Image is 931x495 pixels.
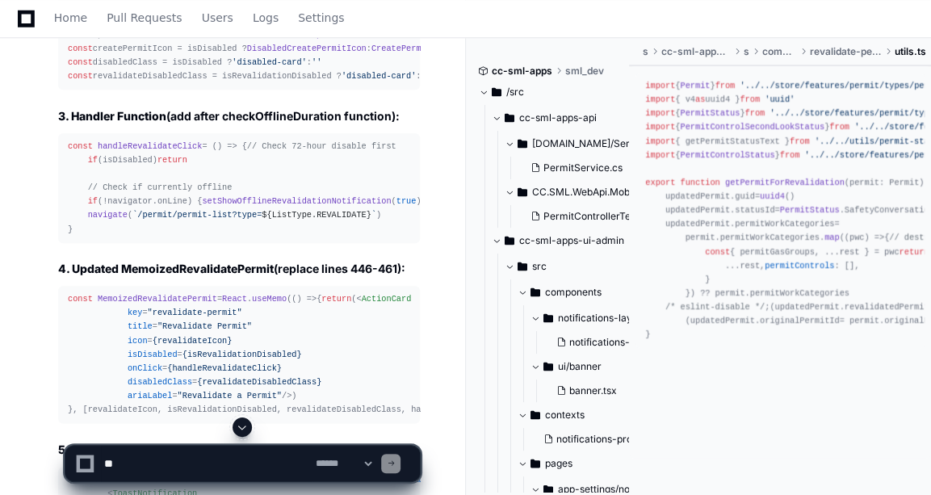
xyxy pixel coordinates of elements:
[492,65,552,78] span: cc-sml-apps
[54,13,87,23] span: Home
[760,316,840,325] span: originalPermitId
[565,65,604,78] span: sml_dev
[479,79,618,105] button: /src
[68,30,93,40] span: const
[128,321,153,331] span: title
[197,377,321,387] span: {revalidateDisabledClass}
[505,131,644,157] button: [DOMAIN_NAME]/Services
[58,262,274,275] strong: 4. Updated MemoizedRevalidatePermit
[362,294,412,304] span: ActionCard
[531,305,669,331] button: notifications-layout
[222,294,247,304] span: React
[396,196,417,206] span: true
[661,45,731,58] span: cc-sml-apps-ui-mobile
[132,210,376,220] span: `/permit/permit-list?type= `
[157,321,252,331] span: "Revalidate Permit"
[68,294,93,304] span: const
[780,150,800,160] span: from
[558,360,602,373] span: ui/banner
[342,71,416,81] span: 'disabled-card'
[765,94,795,104] span: 'uuid'
[518,134,527,153] svg: Directory
[519,234,624,247] span: cc-sml-apps-ui-admin
[157,196,187,206] span: onLine
[531,405,540,425] svg: Directory
[312,57,321,67] span: ''
[128,336,148,346] span: icon
[760,191,785,201] span: uuid4
[519,111,597,124] span: cc-sml-apps-api
[720,233,820,242] span: permitWorkCategories
[765,261,834,271] span: permitControls
[492,105,631,131] button: cc-sml-apps-api
[735,205,774,215] span: statusId
[247,44,367,53] span: DisabledCreatePermitIcon
[202,196,391,206] span: setShowOfflineRevalidationNotification
[569,336,674,349] span: notifications-layout.tsx
[569,384,617,397] span: banner.tsx
[829,122,849,132] span: from
[232,57,306,67] span: 'disabled-card'
[518,402,656,428] button: contexts
[518,279,656,305] button: components
[524,205,647,228] button: PermitControllerTests.cs
[182,350,302,359] span: {isRevalidationDisabled}
[148,308,242,317] span: "revalidate-permit"
[202,13,233,23] span: Users
[298,13,344,23] span: Settings
[524,157,634,179] button: PermitService.cs
[715,81,736,90] span: from
[745,108,765,118] span: from
[153,336,233,346] span: {revalidateIcon}
[88,196,98,206] span: if
[545,286,602,299] span: components
[790,136,810,146] span: from
[725,178,845,187] span: getPermitForRevalidation
[762,45,797,58] span: components
[705,247,730,257] span: const
[272,30,417,40] span: DisabledOpenPlannedPermitIcon
[88,210,128,220] span: navigate
[645,122,675,132] span: import
[809,45,882,58] span: revalidate-permit-modal
[107,13,182,23] span: Pull Requests
[680,81,710,90] span: Permit
[895,45,926,58] span: utils.ts
[680,178,719,187] span: function
[98,141,202,151] span: handleRevalidateClick
[750,288,849,298] span: permitWorkCategories
[291,294,317,304] span: () =>
[543,308,553,328] svg: Directory
[680,122,824,132] span: PermitControlSecondLookStatus
[505,231,514,250] svg: Directory
[543,210,656,223] span: PermitControllerTests.cs
[680,108,740,118] span: PermitStatus
[178,391,282,401] span: "Revalidate a Permit"
[157,155,187,165] span: return
[492,228,631,254] button: cc-sml-apps-ui-admin
[550,380,660,402] button: banner.tsx
[845,233,884,242] span: ( ) =>
[252,294,287,304] span: useMemo
[642,45,648,58] span: src
[128,308,142,317] span: key
[900,247,929,257] span: return
[849,233,864,242] span: pwc
[68,44,93,53] span: const
[740,94,760,104] span: from
[543,357,553,376] svg: Directory
[645,108,675,118] span: import
[492,82,501,102] svg: Directory
[558,312,647,325] span: notifications-layout
[550,331,673,354] button: notifications-layout.tsx
[532,137,644,150] span: [DOMAIN_NAME]/Services
[735,219,834,229] span: permitWorkCategories
[88,182,233,192] span: // Check if currently offline
[505,254,644,279] button: src
[128,363,162,373] span: onClick
[645,81,675,90] span: import
[167,363,282,373] span: {handleRevalidateClick}
[68,57,93,67] span: const
[824,233,839,242] span: map
[531,283,540,302] svg: Directory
